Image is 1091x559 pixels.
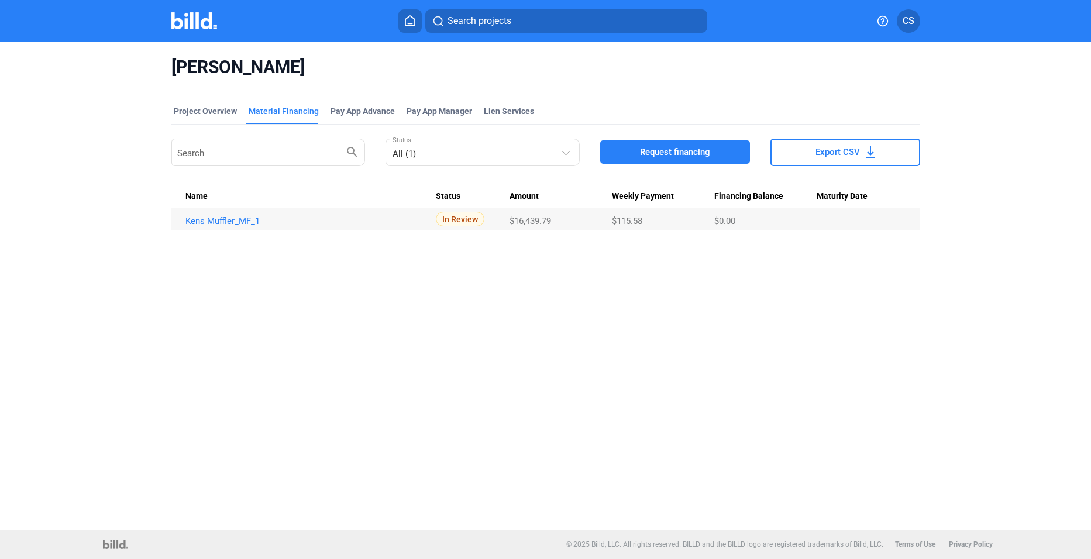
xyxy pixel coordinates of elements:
p: | [941,540,943,548]
div: Material Financing [249,105,319,117]
span: CS [903,14,914,28]
span: $16,439.79 [510,216,551,226]
div: Project Overview [174,105,237,117]
mat-select-trigger: All (1) [393,149,416,159]
mat-icon: search [345,144,359,158]
span: Export CSV [815,146,860,158]
span: Pay App Manager [407,105,472,117]
b: Privacy Policy [949,540,993,548]
span: Request financing [640,146,710,158]
span: [PERSON_NAME] [171,56,920,78]
span: Maturity Date [817,191,868,202]
b: Terms of Use [895,540,935,548]
span: Financing Balance [714,191,783,202]
a: Kens Muffler_MF_1 [185,216,436,226]
div: Pay App Advance [331,105,395,117]
img: Billd Company Logo [171,12,218,29]
div: Lien Services [484,105,534,117]
span: Weekly Payment [612,191,674,202]
span: Search projects [448,14,511,28]
span: Status [436,191,460,202]
span: Amount [510,191,539,202]
span: Name [185,191,208,202]
span: In Review [436,212,484,226]
span: $115.58 [612,216,642,226]
span: $0.00 [714,216,735,226]
p: © 2025 Billd, LLC. All rights reserved. BILLD and the BILLD logo are registered trademarks of Bil... [566,540,883,548]
img: logo [103,540,128,549]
